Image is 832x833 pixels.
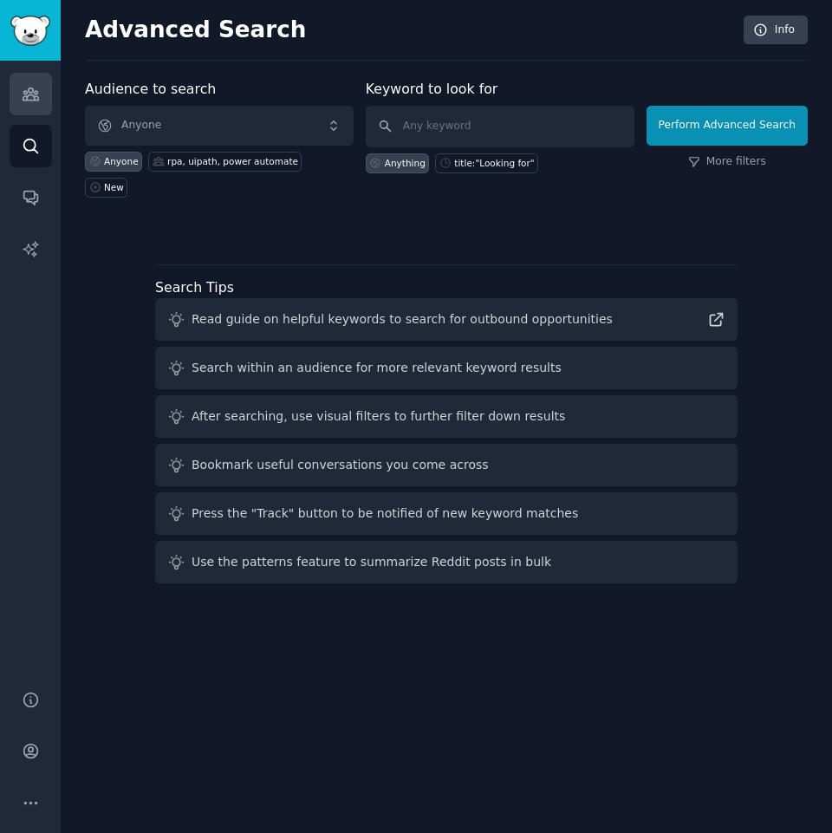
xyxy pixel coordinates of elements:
div: Anyone [104,155,139,167]
h2: Advanced Search [85,16,734,44]
div: Search within an audience for more relevant keyword results [192,359,562,377]
input: Any keyword [366,106,634,147]
div: title:"Looking for" [454,157,534,169]
label: Audience to search [85,81,216,97]
div: Use the patterns feature to summarize Reddit posts in bulk [192,553,551,571]
div: Press the "Track" button to be notified of new keyword matches [192,504,578,523]
label: Search Tips [155,279,234,296]
div: Bookmark useful conversations you come across [192,456,489,474]
a: Info [744,16,808,45]
label: Keyword to look for [366,81,498,97]
button: Perform Advanced Search [647,106,808,146]
div: Read guide on helpful keywords to search for outbound opportunities [192,310,613,329]
div: After searching, use visual filters to further filter down results [192,407,565,426]
div: Anything [385,157,426,169]
img: GummySearch logo [10,16,50,46]
div: New [104,181,124,193]
a: New [85,178,127,198]
div: rpa, uipath, power automate [167,155,298,167]
a: More filters [688,154,766,170]
button: Anyone [85,106,354,146]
